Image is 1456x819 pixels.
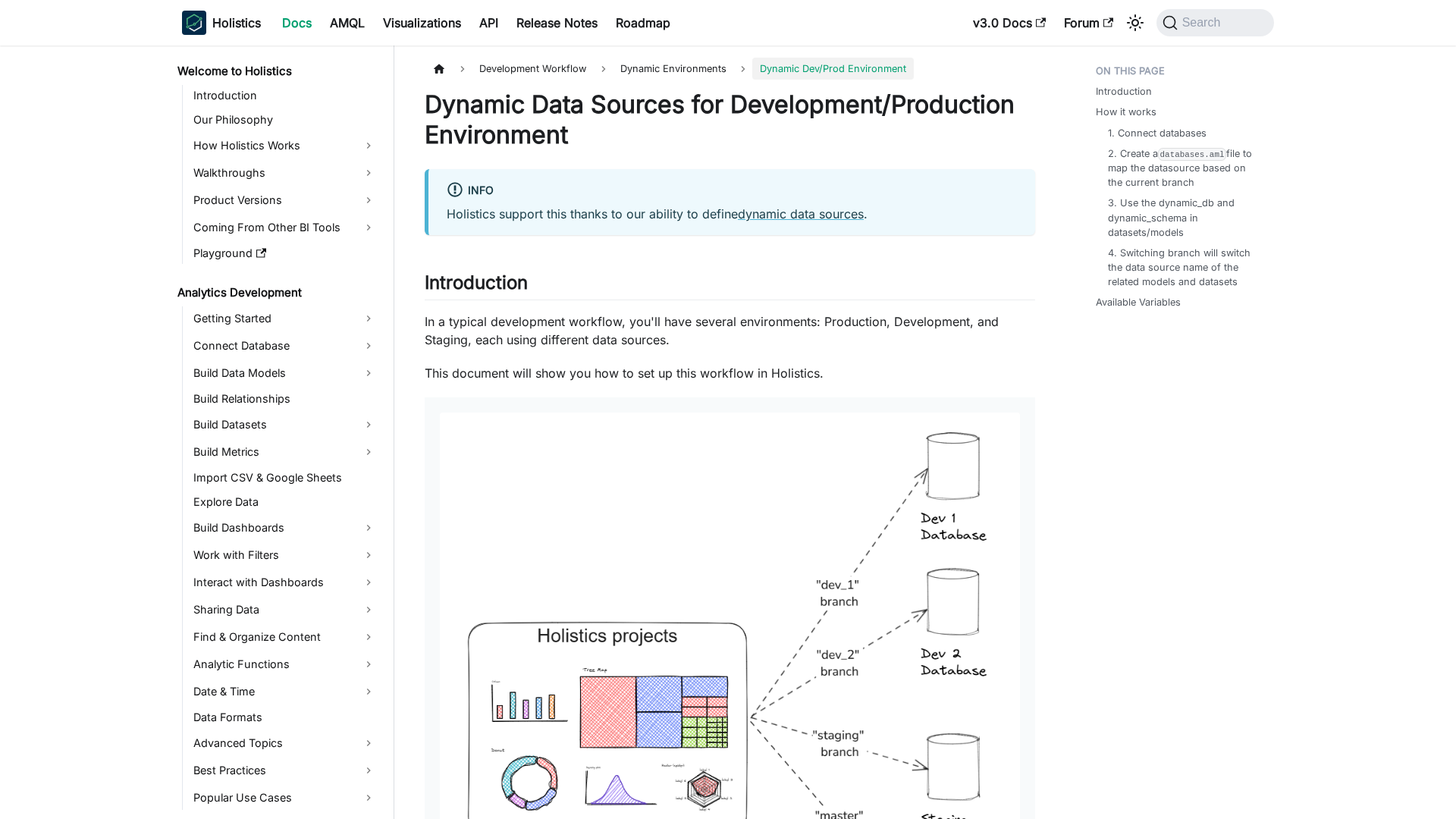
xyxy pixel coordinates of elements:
[189,516,381,540] a: Build Dashboards
[189,413,381,437] a: Build Datasets
[189,731,381,755] a: Advanced Topics
[189,334,381,358] a: Connect Database
[182,11,261,35] a: HolisticsHolisticsHolistics
[1108,246,1259,290] a: 4. Switching branch will switch the data source name of the related models and datasets
[425,89,1035,150] h1: Dynamic Data Sources for Development/Production Environment
[189,758,381,783] a: Best Practices
[507,11,607,35] a: Release Notes
[374,11,470,35] a: Visualizations
[189,467,381,488] a: Import CSV & Google Sheets
[189,679,381,704] a: Date & Time
[189,85,381,106] a: Introduction
[964,11,1055,35] a: v3.0 Docs
[189,786,381,810] a: Popular Use Cases
[607,11,679,35] a: Roadmap
[425,312,1035,349] p: In a typical development workflow, you'll have several environments: Production, Development, and...
[189,491,381,513] a: Explore Data
[189,243,381,264] a: Playground
[1178,16,1230,30] span: Search
[1096,105,1156,119] a: How it works
[189,161,381,185] a: Walkthroughs
[1096,84,1152,99] a: Introduction
[425,58,1035,80] nav: Breadcrumbs
[1108,126,1207,140] a: 1. Connect databases
[189,188,381,212] a: Product Versions
[472,58,594,80] span: Development Workflow
[1096,295,1181,309] a: Available Variables
[1156,9,1274,36] button: Search (Command+K)
[1158,148,1226,161] code: databases.aml
[189,625,381,649] a: Find & Organize Content
[273,11,321,35] a: Docs
[1108,146,1259,190] a: 2. Create adatabases.amlfile to map the datasource based on the current branch
[425,364,1035,382] p: This document will show you how to set up this workflow in Holistics.
[447,181,1017,201] div: info
[1108,196,1259,240] a: 3. Use the dynamic_db and dynamic_schema in datasets/models
[189,361,381,385] a: Build Data Models
[613,58,734,80] span: Dynamic Environments
[1123,11,1147,35] button: Switch between dark and light mode (currently system mode)
[321,11,374,35] a: AMQL
[189,707,381,728] a: Data Formats
[167,45,394,819] nav: Docs sidebar
[182,11,206,35] img: Holistics
[189,570,381,595] a: Interact with Dashboards
[173,61,381,82] a: Welcome to Holistics
[212,14,261,32] b: Holistics
[752,58,914,80] span: Dynamic Dev/Prod Environment
[173,282,381,303] a: Analytics Development
[425,58,453,80] a: Home page
[189,109,381,130] a: Our Philosophy
[189,215,381,240] a: Coming From Other BI Tools
[447,205,1017,223] p: Holistics support this thanks to our ability to define .
[189,388,381,409] a: Build Relationships
[189,652,381,676] a: Analytic Functions
[738,206,864,221] a: dynamic data sources
[470,11,507,35] a: API
[189,598,381,622] a: Sharing Data
[189,543,381,567] a: Work with Filters
[189,440,381,464] a: Build Metrics
[1055,11,1122,35] a: Forum
[425,271,1035,300] h2: Introduction
[189,133,381,158] a: How Holistics Works
[189,306,381,331] a: Getting Started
